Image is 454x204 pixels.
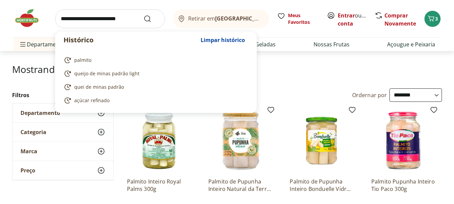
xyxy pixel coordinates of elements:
span: ou [338,11,368,28]
button: Submit Search [143,15,160,23]
a: Palmito Pupunha Inteiro Tio Paco 300g [371,178,435,193]
a: Meus Favoritos [277,12,319,26]
span: Preço [20,167,35,174]
button: Categoria [12,123,113,141]
span: Meus Favoritos [288,12,319,26]
input: search [55,9,165,28]
span: Limpar histórico [201,37,245,43]
span: Categoria [20,129,46,135]
span: quei de minas padrão [74,84,124,90]
a: Palmito de Pupunha Inteiro Natural da Terra 270g [208,178,272,193]
a: Palmito Inteiro Royal Palms 300g [127,178,191,193]
a: quei de minas padrão [64,83,246,91]
span: palmito [74,57,91,64]
button: Departamento [12,104,113,122]
button: Retirar em[GEOGRAPHIC_DATA]/[GEOGRAPHIC_DATA] [173,9,269,28]
img: Palmito de Pupunha Inteiro Natural da Terra 270g [208,109,272,172]
span: Retirar em [188,15,262,22]
span: Marca [20,148,37,155]
button: Limpar histórico [197,32,248,48]
img: Hortifruti [13,8,47,28]
a: palmito [64,56,246,64]
a: Palmito de Pupunha Inteiro Bonduelle Vidro 270g [290,178,354,193]
a: Nossas Frutas [314,40,349,48]
label: Ordernar por [352,91,387,99]
a: queijo de minas padrão light [64,70,246,78]
span: 3 [435,15,438,22]
a: Açougue e Peixaria [387,40,435,48]
span: Departamentos [19,36,67,52]
h2: Filtros [12,88,114,102]
a: Comprar Novamente [384,12,416,27]
b: [GEOGRAPHIC_DATA]/[GEOGRAPHIC_DATA] [215,15,328,22]
span: açúcar refinado [74,97,110,104]
button: Carrinho [424,11,441,27]
button: Marca [12,142,113,161]
a: Entrar [338,12,355,19]
span: queijo de minas padrão light [74,70,139,77]
p: Histórico [64,35,197,45]
button: Preço [12,161,113,180]
button: Menu [19,36,27,52]
span: Departamento [20,110,60,116]
a: açúcar refinado [64,96,246,105]
img: Palmito Inteiro Royal Palms 300g [127,109,191,172]
img: Palmito Pupunha Inteiro Tio Paco 300g [371,109,435,172]
h1: Mostrando resultados para: [12,64,442,75]
a: Criar conta [338,12,375,27]
img: Palmito de Pupunha Inteiro Bonduelle Vidro 270g [290,109,354,172]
